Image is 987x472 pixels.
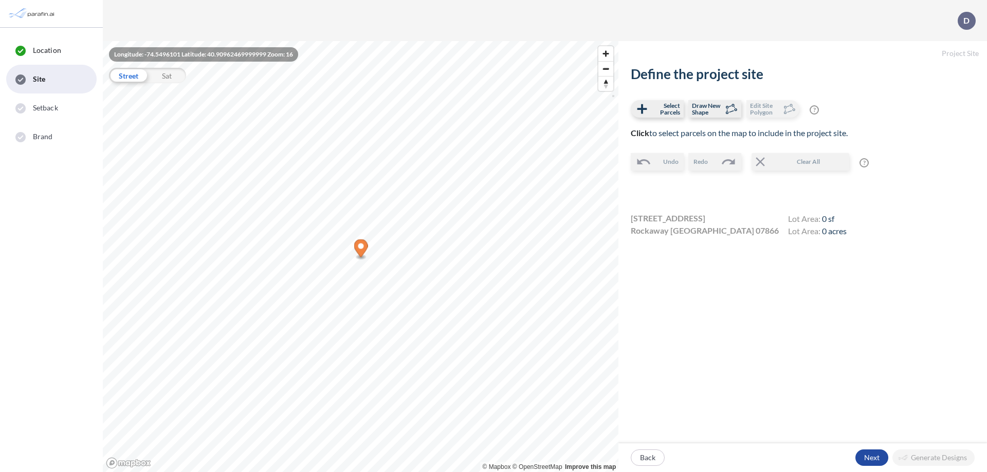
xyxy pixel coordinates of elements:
[810,105,819,115] span: ?
[768,157,848,166] span: Clear All
[598,46,613,61] button: Zoom in
[631,66,975,82] h2: Define the project site
[598,76,613,91] button: Reset bearing to north
[631,128,649,138] b: Click
[788,226,847,238] h4: Lot Area:
[822,226,847,236] span: 0 acres
[752,153,849,171] button: Clear All
[33,131,53,142] span: Brand
[822,214,834,223] span: 0 sf
[598,61,613,76] button: Zoom out
[33,74,45,84] span: Site
[618,41,987,66] h5: Project Site
[148,68,186,83] div: Sat
[598,62,613,76] span: Zoom out
[8,4,58,23] img: Parafin
[109,47,298,62] div: Longitude: -74.5496101 Latitude: 40.90962469999999 Zoom: 16
[631,224,779,237] span: Rockaway [GEOGRAPHIC_DATA] 07866
[855,449,888,466] button: Next
[483,463,511,470] a: Mapbox
[693,157,708,166] span: Redo
[750,102,780,116] span: Edit Site Polygon
[109,68,148,83] div: Street
[663,157,679,166] span: Undo
[106,457,151,469] a: Mapbox homepage
[864,452,880,463] p: Next
[354,239,368,260] div: Map marker
[513,463,562,470] a: OpenStreetMap
[631,153,684,171] button: Undo
[598,77,613,91] span: Reset bearing to north
[103,41,618,472] canvas: Map
[33,103,58,113] span: Setback
[650,102,680,116] span: Select Parcels
[860,158,869,167] span: ?
[788,214,847,226] h4: Lot Area:
[963,16,970,25] p: D
[631,449,665,466] button: Back
[640,452,655,463] p: Back
[692,102,722,116] span: Draw New Shape
[565,463,616,470] a: Improve this map
[688,153,741,171] button: Redo
[631,212,705,224] span: [STREET_ADDRESS]
[33,45,61,55] span: Location
[631,128,848,138] span: to select parcels on the map to include in the project site.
